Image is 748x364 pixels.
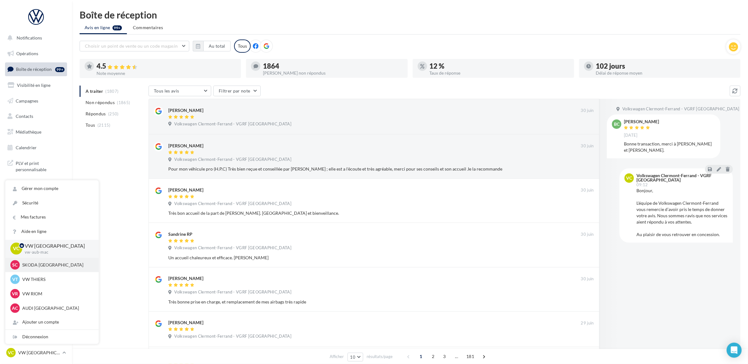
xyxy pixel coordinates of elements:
[12,291,18,297] span: VR
[168,187,203,193] div: [PERSON_NAME]
[234,40,251,53] div: Tous
[16,51,38,56] span: Opérations
[350,355,356,360] span: 10
[117,100,130,105] span: (1865)
[17,35,42,40] span: Notifications
[168,143,203,149] div: [PERSON_NAME]
[16,66,52,72] span: Boîte de réception
[624,119,659,124] div: [PERSON_NAME]
[12,276,18,282] span: VT
[5,182,99,196] a: Gérer mon compte
[168,231,192,237] div: Sandrine RP
[22,276,91,282] p: VW THIERS
[4,156,68,175] a: PLV et print personnalisable
[168,166,553,172] div: Pour mon véhicule pro (H.P.C) Très bien reçue et conseillée par [PERSON_NAME] ; elle est a l'écou...
[16,113,33,119] span: Contacts
[596,71,735,75] div: Délai de réponse moyen
[330,354,344,360] span: Afficher
[86,122,95,128] span: Tous
[5,330,99,344] div: Déconnexion
[12,305,18,311] span: AC
[581,143,594,149] span: 30 juin
[624,141,715,153] div: Bonne transaction, merci à [PERSON_NAME] et [PERSON_NAME].
[581,232,594,237] span: 30 juin
[168,210,553,216] div: Très bon accueil de la part de [PERSON_NAME]. [GEOGRAPHIC_DATA] et bienveillance.
[85,43,178,49] span: Choisir un point de vente ou un code magasin
[452,351,462,361] span: ...
[154,88,179,93] span: Tous les avis
[4,62,68,76] a: Boîte de réception99+
[193,41,231,51] button: Au total
[636,183,648,187] span: 09:12
[4,31,66,45] button: Notifications
[5,196,99,210] a: Sécurité
[168,299,553,305] div: Très bonne prise en charge, et remplacement de mes airbags très rapide
[367,354,393,360] span: résultats/page
[97,71,236,76] div: Note moyenne
[97,123,111,128] span: (2115)
[5,224,99,239] a: Aide en ligne
[428,351,438,361] span: 2
[5,347,67,359] a: VC VW [GEOGRAPHIC_DATA]
[581,187,594,193] span: 30 juin
[263,71,402,75] div: [PERSON_NAME] non répondus
[149,86,211,96] button: Tous les avis
[86,99,115,106] span: Non répondus
[13,262,18,268] span: SC
[17,82,50,88] span: Visibilité en ligne
[80,10,740,19] div: Boîte de réception
[581,320,594,326] span: 29 juin
[4,177,68,196] a: Campagnes DataOnDemand
[213,86,261,96] button: Filtrer par note
[596,63,735,70] div: 102 jours
[439,351,449,361] span: 3
[25,242,89,250] p: VW [GEOGRAPHIC_DATA]
[636,187,728,238] div: Bonjour, L'équipe de Volkswagen Clermont-Ferrand vous remercie d’avoir pris le temps de donner vo...
[133,24,163,31] span: Commentaires
[626,175,632,181] span: VC
[174,334,291,339] span: Volkswagen Clermont-Ferrand - VGRF [GEOGRAPHIC_DATA]
[97,63,236,70] div: 4.5
[614,121,620,127] span: BC
[581,276,594,282] span: 30 juin
[16,145,37,150] span: Calendrier
[4,141,68,154] a: Calendrier
[4,94,68,108] a: Campagnes
[168,275,203,282] div: [PERSON_NAME]
[174,245,291,251] span: Volkswagen Clermont-Ferrand - VGRF [GEOGRAPHIC_DATA]
[25,250,89,255] p: vw-aub-mac
[86,111,106,117] span: Répondus
[4,79,68,92] a: Visibilité en ligne
[624,133,638,138] span: [DATE]
[18,350,60,356] p: VW [GEOGRAPHIC_DATA]
[4,110,68,123] a: Contacts
[22,291,91,297] p: VW RIOM
[430,63,569,70] div: 12 %
[464,351,477,361] span: 181
[622,106,740,112] span: Volkswagen Clermont-Ferrand - VGRF [GEOGRAPHIC_DATA]
[8,350,14,356] span: VC
[22,305,91,311] p: AUDI [GEOGRAPHIC_DATA]
[13,245,20,252] span: VC
[168,107,203,113] div: [PERSON_NAME]
[80,41,189,51] button: Choisir un point de vente ou un code magasin
[4,47,68,60] a: Opérations
[174,289,291,295] span: Volkswagen Clermont-Ferrand - VGRF [GEOGRAPHIC_DATA]
[5,315,99,329] div: Ajouter un compte
[430,71,569,75] div: Taux de réponse
[727,343,742,358] div: Open Intercom Messenger
[416,351,426,361] span: 1
[581,108,594,113] span: 30 juin
[174,201,291,207] span: Volkswagen Clermont-Ferrand - VGRF [GEOGRAPHIC_DATA]
[174,121,291,127] span: Volkswagen Clermont-Ferrand - VGRF [GEOGRAPHIC_DATA]
[636,173,727,182] div: Volkswagen Clermont-Ferrand - VGRF [GEOGRAPHIC_DATA]
[16,159,65,172] span: PLV et print personnalisable
[4,125,68,139] a: Médiathèque
[174,157,291,162] span: Volkswagen Clermont-Ferrand - VGRF [GEOGRAPHIC_DATA]
[16,98,38,103] span: Campagnes
[16,129,41,135] span: Médiathèque
[348,353,364,361] button: 10
[108,111,119,116] span: (250)
[263,63,402,70] div: 1864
